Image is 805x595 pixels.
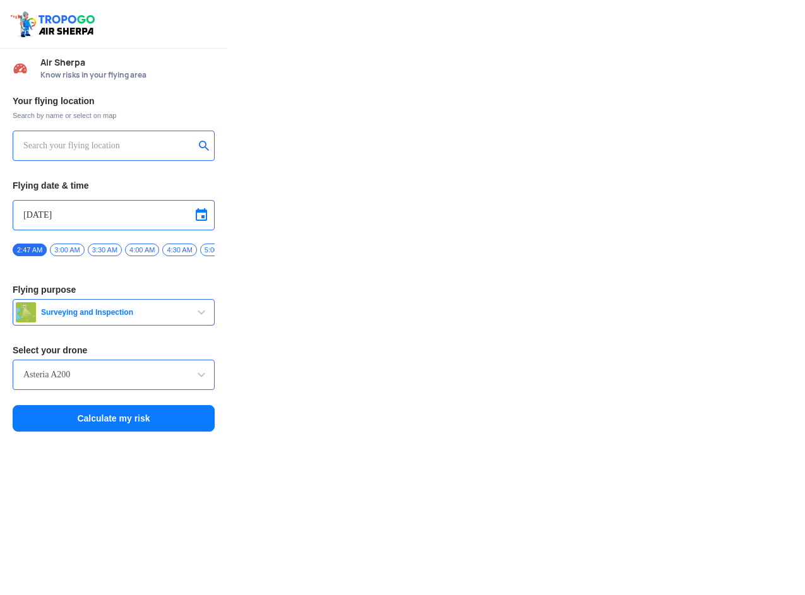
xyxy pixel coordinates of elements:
span: 3:00 AM [50,244,84,256]
span: 4:00 AM [125,244,159,256]
input: Select Date [23,208,204,223]
span: 2:47 AM [13,244,47,256]
span: Search by name or select on map [13,110,215,121]
span: 3:30 AM [88,244,122,256]
img: ic_tgdronemaps.svg [9,9,99,38]
h3: Flying purpose [13,285,215,294]
button: Calculate my risk [13,405,215,432]
h3: Flying date & time [13,181,215,190]
input: Search by name or Brand [23,367,204,382]
span: Surveying and Inspection [36,307,194,317]
h3: Your flying location [13,97,215,105]
button: Surveying and Inspection [13,299,215,326]
span: Air Sherpa [40,57,215,68]
img: Risk Scores [13,61,28,76]
img: survey.png [16,302,36,322]
h3: Select your drone [13,346,215,355]
span: 5:00 AM [200,244,234,256]
span: Know risks in your flying area [40,70,215,80]
input: Search your flying location [23,138,194,153]
span: 4:30 AM [162,244,196,256]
